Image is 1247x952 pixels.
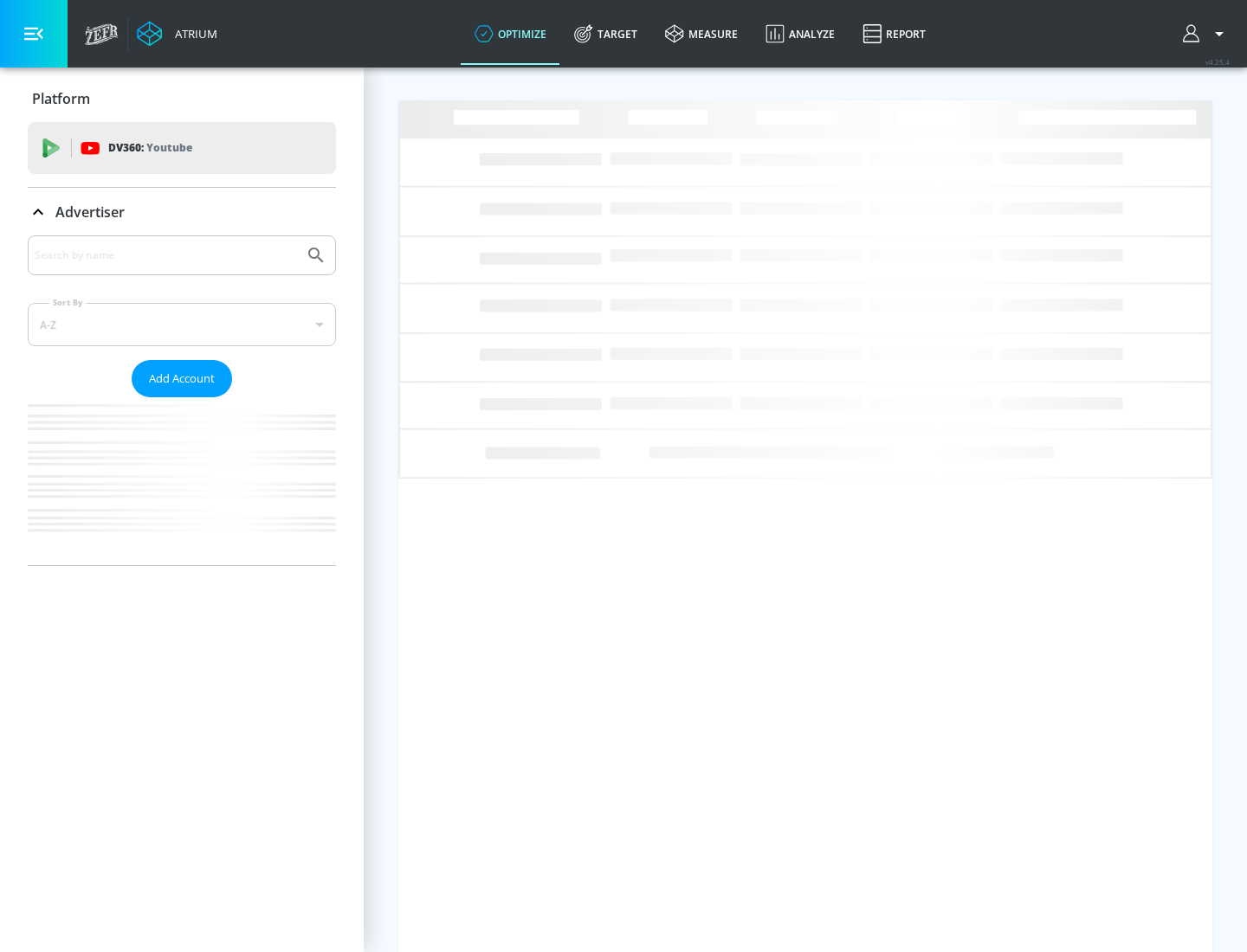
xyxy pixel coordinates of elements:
label: Sort By [49,297,87,308]
a: Target [560,3,651,65]
p: Platform [32,89,90,108]
input: Search by name [35,244,297,267]
a: optimize [461,3,560,65]
div: Platform [28,74,336,123]
div: A-Z [28,303,336,346]
a: measure [651,3,752,65]
a: Analyze [752,3,849,65]
span: Add Account [149,369,215,389]
a: Atrium [137,21,217,47]
p: DV360: [108,138,192,158]
a: Report [849,3,940,65]
button: Add Account [132,360,232,397]
div: Atrium [168,26,217,42]
nav: list of Advertiser [28,397,336,565]
div: Advertiser [28,235,336,565]
div: Advertiser [28,188,336,236]
p: Advertiser [55,203,125,222]
div: DV360: Youtube [28,122,336,174]
p: Youtube [146,138,192,157]
span: v 4.25.4 [1205,57,1230,67]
